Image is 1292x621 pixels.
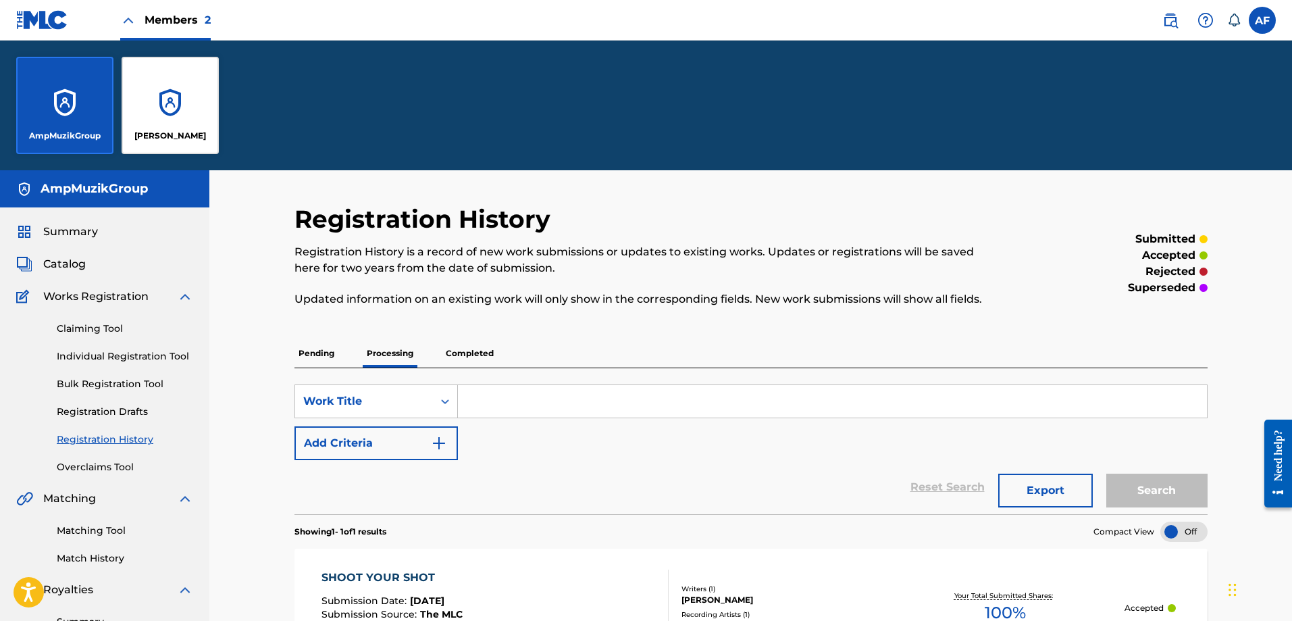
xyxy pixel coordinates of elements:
img: expand [177,491,193,507]
p: Your Total Submitted Shares: [954,591,1056,601]
span: Catalog [43,256,86,272]
a: Claiming Tool [57,322,193,336]
a: Accounts[PERSON_NAME] [122,57,219,154]
a: Match History [57,551,193,566]
p: AmpMuzikGroup [29,130,101,142]
img: Works Registration [16,289,34,305]
span: Submission Source : [321,608,420,620]
p: Anthony Fleming [134,130,206,142]
span: Works Registration [43,289,149,305]
div: Writers ( 1 ) [681,584,885,594]
div: Help [1192,7,1219,34]
div: [PERSON_NAME] [681,594,885,606]
button: Add Criteria [294,426,458,460]
p: Updated information on an existing work will only show in the corresponding fields. New work subm... [294,291,998,307]
a: Individual Registration Tool [57,349,193,364]
a: Registration History [57,432,193,447]
span: Members [145,12,211,28]
img: Summary [16,224,32,240]
a: Bulk Registration Tool [57,377,193,391]
span: The MLC [420,608,463,620]
form: Search Form [294,384,1208,514]
div: Work Title [303,393,425,409]
iframe: Chat Widget [1224,556,1292,621]
p: Showing 1 - 1 of 1 results [294,526,386,538]
a: Registration Drafts [57,405,193,419]
a: SummarySummary [16,224,98,240]
img: Close [120,12,136,28]
a: Overclaims Tool [57,460,193,474]
a: Public Search [1157,7,1184,34]
p: rejected [1145,264,1195,280]
img: MLC Logo [16,10,68,30]
span: Summary [43,224,98,240]
img: 9d2ae6d4665cec9f34b9.svg [431,435,447,451]
span: Compact View [1093,526,1154,538]
button: Export [998,474,1093,507]
div: Recording Artists ( 1 ) [681,610,885,620]
p: Registration History is a record of new work submissions or updates to existing works. Updates or... [294,244,998,276]
iframe: Resource Center [1254,409,1292,518]
img: help [1197,12,1214,28]
span: Royalties [43,582,93,598]
p: submitted [1135,231,1195,247]
p: Pending [294,339,338,368]
div: SHOOT YOUR SHOT [321,570,463,586]
p: superseded [1128,280,1195,296]
img: expand [177,289,193,305]
a: CatalogCatalog [16,256,86,272]
p: accepted [1142,247,1195,264]
p: Completed [442,339,498,368]
span: [DATE] [410,595,444,607]
img: expand [177,582,193,598]
h2: Registration History [294,204,557,234]
div: Drag [1229,570,1237,610]
p: Processing [363,339,417,368]
img: Royalties [16,582,32,598]
img: search [1162,12,1179,28]
h5: AmpMuzikGroup [41,181,148,197]
img: Catalog [16,256,32,272]
a: AccountsAmpMuzikGroup [16,57,113,154]
span: Submission Date : [321,595,410,607]
span: 2 [205,14,211,26]
a: Matching Tool [57,524,193,538]
div: User Menu [1249,7,1276,34]
p: Accepted [1125,602,1164,614]
img: Matching [16,491,33,507]
img: Accounts [16,181,32,197]
span: Matching [43,491,96,507]
div: Notifications [1227,14,1241,27]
